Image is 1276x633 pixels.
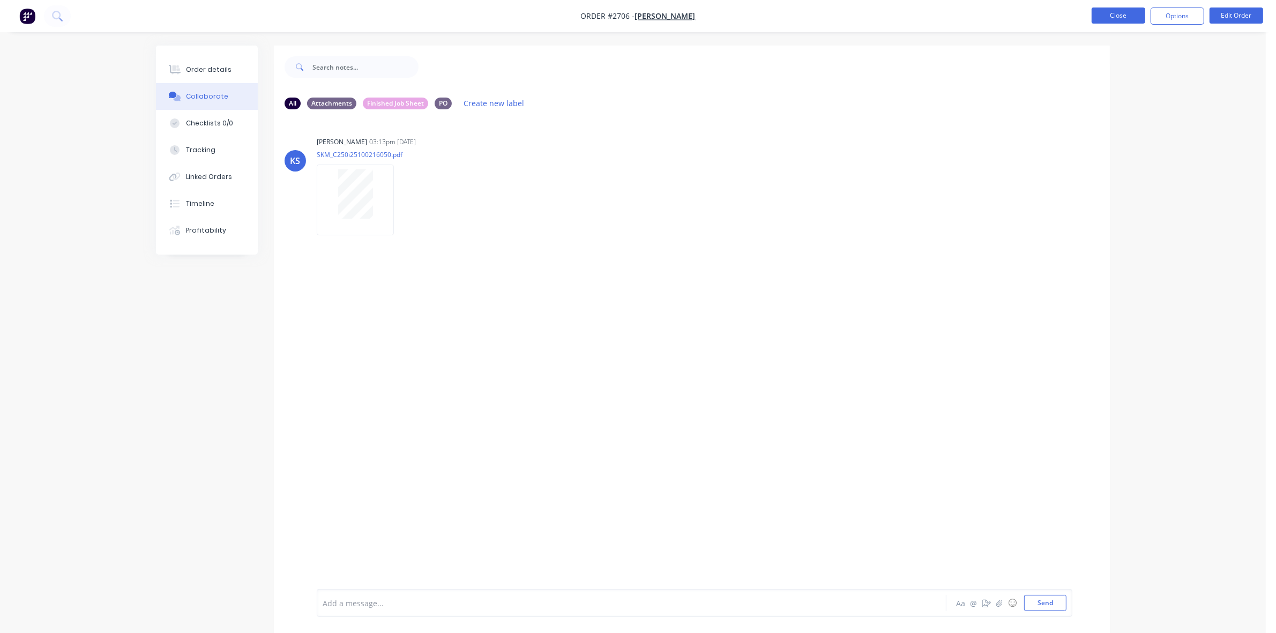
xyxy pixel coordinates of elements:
[186,226,226,235] div: Profitability
[317,137,367,147] div: [PERSON_NAME]
[435,98,452,109] div: PO
[1151,8,1204,25] button: Options
[156,83,258,110] button: Collaborate
[186,92,228,101] div: Collaborate
[967,597,980,609] button: @
[156,56,258,83] button: Order details
[369,137,416,147] div: 03:13pm [DATE]
[186,118,233,128] div: Checklists 0/0
[458,96,530,110] button: Create new label
[1210,8,1263,24] button: Edit Order
[186,145,215,155] div: Tracking
[312,56,419,78] input: Search notes...
[290,154,301,167] div: KS
[156,217,258,244] button: Profitability
[581,11,635,21] span: Order #2706 -
[156,190,258,217] button: Timeline
[19,8,35,24] img: Factory
[186,65,232,75] div: Order details
[317,150,405,159] p: SKM_C250i25100216050.pdf
[285,98,301,109] div: All
[1006,597,1019,609] button: ☺
[954,597,967,609] button: Aa
[1092,8,1145,24] button: Close
[635,11,696,21] a: [PERSON_NAME]
[307,98,356,109] div: Attachments
[156,137,258,163] button: Tracking
[363,98,428,109] div: Finished Job Sheet
[156,163,258,190] button: Linked Orders
[186,172,232,182] div: Linked Orders
[156,110,258,137] button: Checklists 0/0
[186,199,214,208] div: Timeline
[1024,595,1066,611] button: Send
